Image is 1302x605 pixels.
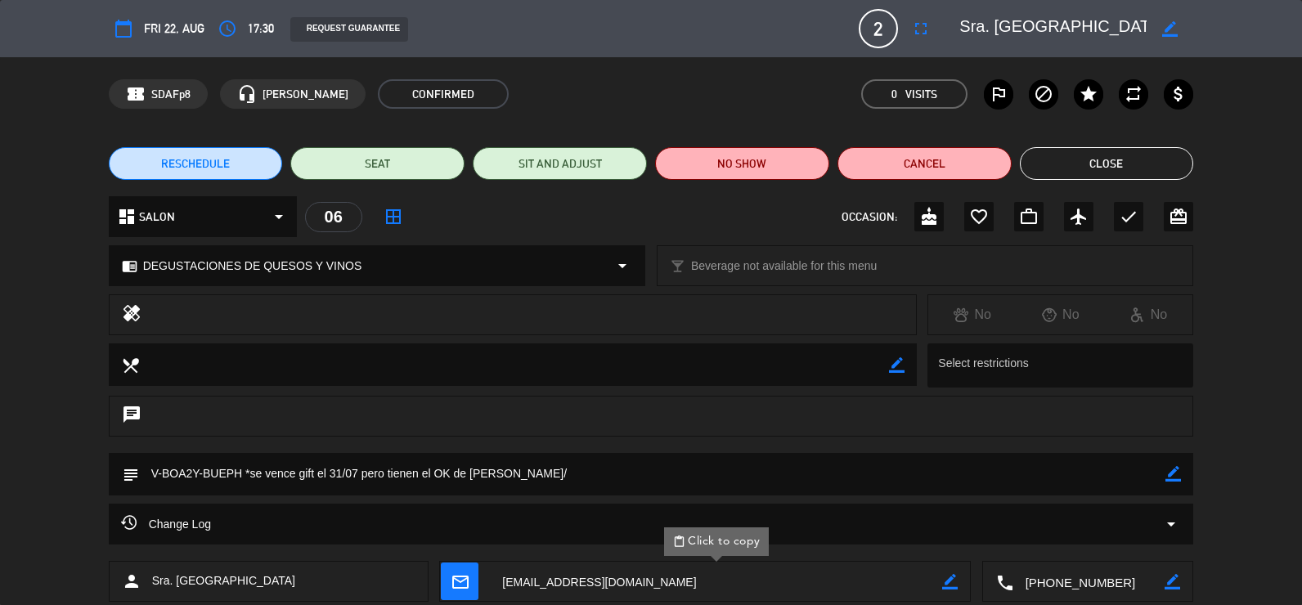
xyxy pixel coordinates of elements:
i: local_phone [995,573,1013,591]
button: RESCHEDULE [109,147,283,180]
i: work_outline [1019,207,1039,226]
i: person [122,571,141,591]
i: star [1079,84,1098,104]
i: outlined_flag [989,84,1008,104]
div: No [928,304,1017,325]
button: NO SHOW [655,147,829,180]
button: Cancel [837,147,1012,180]
button: SEAT [290,147,465,180]
span: OCCASION: [842,208,897,226]
span: 2 [859,9,898,48]
i: cake [919,207,939,226]
i: local_bar [670,258,685,274]
i: chat [122,405,141,428]
span: 0 [891,85,897,104]
span: Fri 22, Aug [144,19,204,38]
i: arrow_drop_down [613,256,632,276]
span: Change Log [121,514,211,534]
i: block [1034,84,1053,104]
i: fullscreen [911,19,931,38]
button: access_time [213,14,242,43]
i: arrow_drop_down [1161,514,1181,534]
i: arrow_drop_down [269,207,289,226]
i: attach_money [1169,84,1188,104]
span: CONFIRMED [378,79,509,109]
button: Close [1020,147,1194,180]
span: confirmation_number [126,84,146,104]
button: calendar_today [109,14,138,43]
div: 06 [305,202,362,232]
i: check [1119,207,1138,226]
i: local_dining [121,356,139,374]
button: SIT AND ADJUST [473,147,647,180]
span: RESCHEDULE [161,155,230,173]
i: card_giftcard [1169,207,1188,226]
i: border_color [1162,21,1178,37]
em: Visits [905,85,937,104]
i: favorite_border [969,207,989,226]
i: border_all [384,207,403,226]
i: dashboard [117,207,137,226]
span: SDAFp8 [151,85,191,104]
i: border_color [942,574,958,589]
span: Beverage not available for this menu [691,257,877,276]
i: access_time [218,19,237,38]
span: Click to copy [672,533,760,550]
span: content_paste [672,536,685,548]
div: No [1105,304,1193,325]
i: repeat [1124,84,1143,104]
i: border_color [1165,574,1180,589]
i: border_color [1165,466,1181,482]
span: DEGUSTACIONES DE QUESOS Y VINOS [143,257,362,276]
span: [PERSON_NAME] [263,85,348,104]
span: Sra. [GEOGRAPHIC_DATA] [152,571,295,590]
i: subject [121,465,139,483]
button: fullscreen [906,14,936,43]
i: calendar_today [114,19,133,38]
i: mail_outline [451,572,469,590]
i: chrome_reader_mode [122,258,137,274]
span: 17:30 [248,19,274,38]
i: airplanemode_active [1069,207,1089,226]
div: No [1017,304,1105,325]
i: border_color [889,357,905,373]
i: headset_mic [237,84,257,104]
span: SALON [139,208,175,226]
div: REQUEST GUARANTEE [290,17,408,42]
i: healing [122,303,141,326]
